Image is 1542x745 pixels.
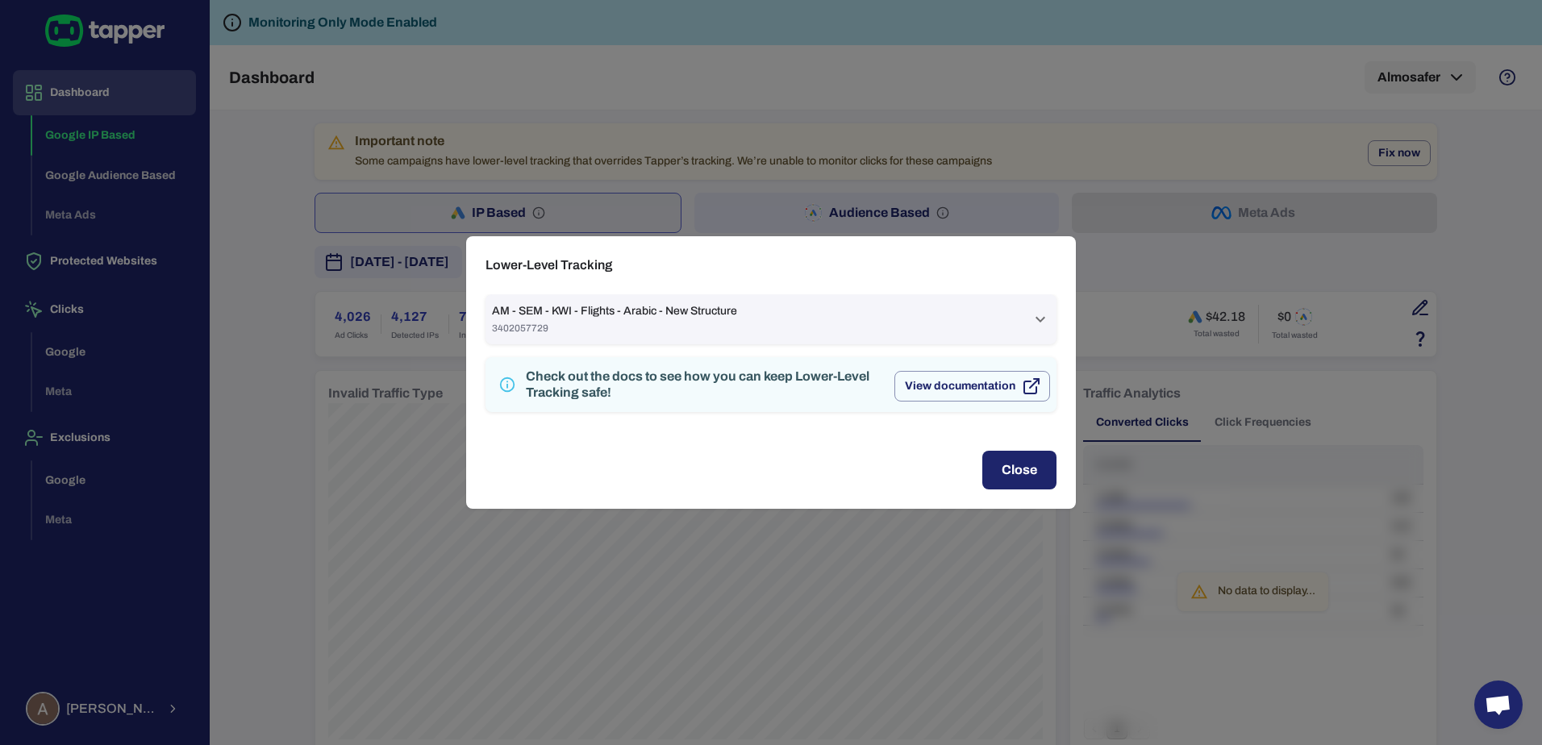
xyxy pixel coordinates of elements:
h2: Lower-Level Tracking [466,236,1076,294]
div: AM - SEM - KWI - Flights - Arabic - New Structure3402057729 [486,294,1056,344]
div: Open chat [1474,680,1523,729]
button: View documentation [894,371,1050,402]
button: Close [982,451,1056,489]
span: 3402057729 [492,322,737,335]
div: Check out the docs to see how you can keep Lower-Level Tracking safe! [526,368,881,401]
span: AM - SEM - KWI - Flights - Arabic - New Structure [492,304,737,318]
